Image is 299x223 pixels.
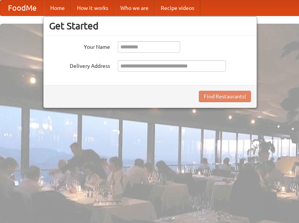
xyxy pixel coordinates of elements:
[0,0,44,16] a: FoodMe
[114,0,155,16] a: Who we are
[49,41,110,51] label: Your Name
[155,0,200,16] a: Recipe videos
[49,60,110,70] label: Delivery Address
[44,0,71,16] a: Home
[199,91,251,102] button: Find Restaurants!
[49,20,251,32] h3: Get Started
[71,0,114,16] a: How it works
